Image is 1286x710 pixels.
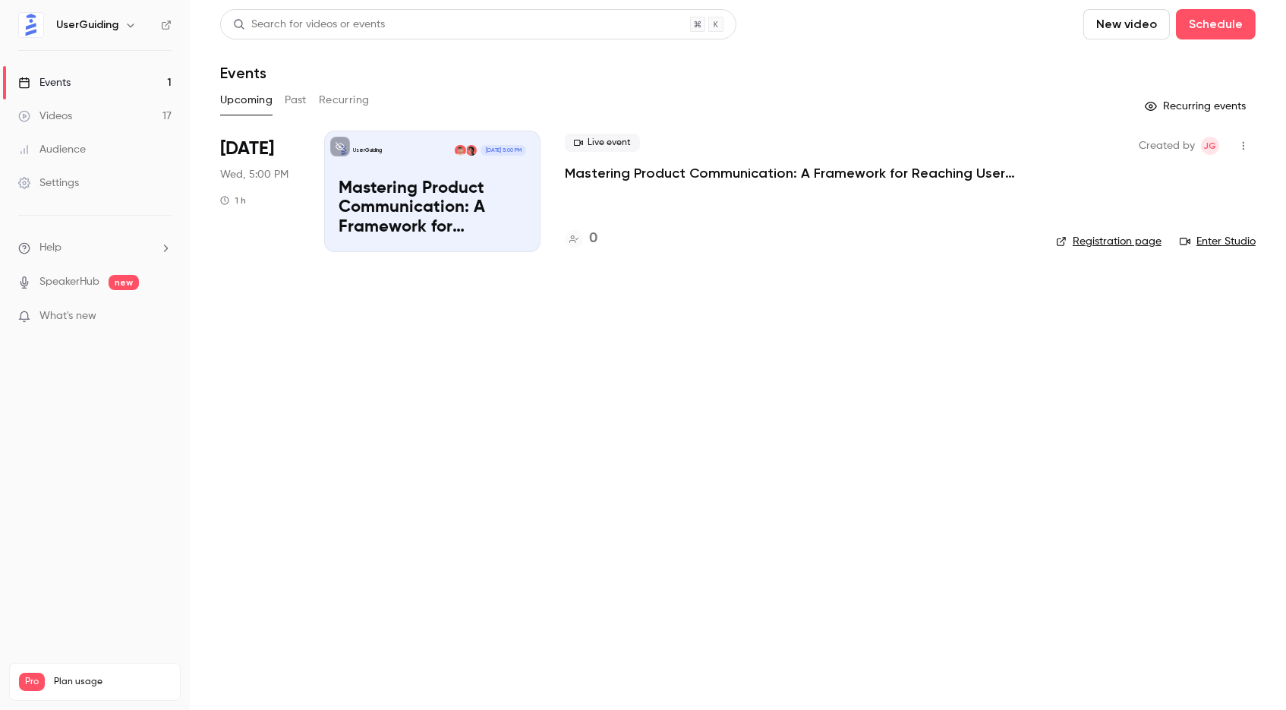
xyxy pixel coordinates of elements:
h6: UserGuiding [56,17,118,33]
div: 1 h [220,194,246,207]
img: Emrah Aydin [455,145,465,156]
span: [DATE] [220,137,274,161]
button: Upcoming [220,88,273,112]
span: JG [1204,137,1217,155]
span: Joud Ghazal [1201,137,1219,155]
a: Registration page [1056,234,1161,249]
div: Sep 10 Wed, 5:00 PM (Europe/Istanbul) [220,131,300,252]
div: Search for videos or events [233,17,385,33]
div: Audience [18,142,86,157]
a: Mastering Product Communication: A Framework for Reaching Users Everywhere [565,164,1020,182]
button: Schedule [1176,9,1256,39]
span: new [109,275,139,290]
span: Live event [565,134,640,152]
span: Wed, 5:00 PM [220,167,288,182]
span: Pro [19,673,45,691]
a: Mastering Product Communication: A Framework for Reaching Users EverywhereUserGuidingJoud GhazalE... [324,131,541,252]
p: UserGuiding [353,147,382,154]
a: SpeakerHub [39,274,99,290]
span: Help [39,240,61,256]
img: UserGuiding [19,13,43,37]
button: Past [285,88,307,112]
iframe: Noticeable Trigger [153,310,172,323]
span: What's new [39,308,96,324]
a: 0 [565,229,597,249]
div: Videos [18,109,72,124]
p: Mastering Product Communication: A Framework for Reaching Users Everywhere [339,179,526,238]
h1: Events [220,64,266,82]
h4: 0 [589,229,597,249]
a: Enter Studio [1180,234,1256,249]
span: Plan usage [54,676,171,688]
img: Joud Ghazal [466,145,477,156]
span: [DATE] 5:00 PM [481,145,525,156]
div: Settings [18,175,79,191]
li: help-dropdown-opener [18,240,172,256]
button: New video [1083,9,1170,39]
button: Recurring events [1138,94,1256,118]
div: Events [18,75,71,90]
button: Recurring [319,88,370,112]
span: Created by [1139,137,1195,155]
